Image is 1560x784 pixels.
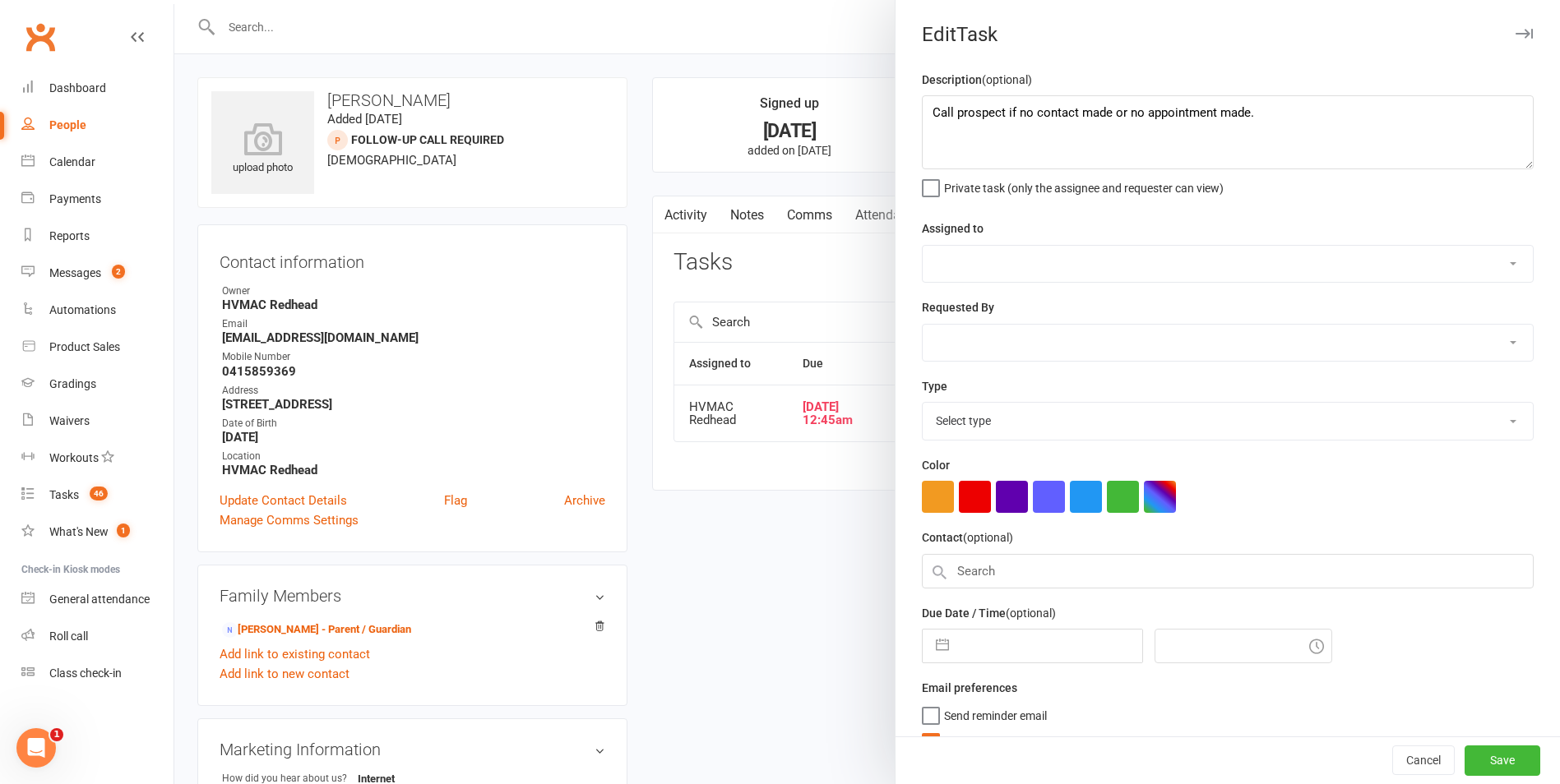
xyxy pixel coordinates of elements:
[21,329,174,366] a: Product Sales
[922,298,994,316] label: Requested By
[21,366,174,403] a: Gradings
[49,229,90,242] div: Reports
[21,107,174,144] a: People
[21,218,174,255] a: Reports
[1392,746,1455,776] button: Cancel
[49,414,90,427] div: Waivers
[49,118,86,131] div: People
[21,144,174,181] a: Calendar
[922,219,984,238] label: Assigned to
[963,531,1013,544] small: (optional)
[922,377,947,395] label: Type
[896,23,1560,46] div: Edit Task
[21,403,174,440] a: Waivers
[944,730,1058,749] span: Send "New Task" email
[49,451,99,464] div: Workouts
[21,477,174,514] a: Tasks 46
[21,514,174,551] a: What's New1
[21,655,174,692] a: Class kiosk mode
[112,265,125,279] span: 2
[922,679,1017,697] label: Email preferences
[117,523,130,537] span: 1
[16,728,56,768] iframe: Intercom live chat
[49,593,150,606] div: General attendance
[49,303,116,316] div: Automations
[90,487,108,500] span: 46
[49,525,109,538] div: What's New
[21,255,174,292] a: Messages 2
[21,581,174,618] a: General attendance kiosk mode
[922,528,1013,546] label: Contact
[49,666,122,680] div: Class check-in
[49,266,101,279] div: Messages
[1006,606,1056,620] small: (optional)
[49,340,120,353] div: Product Sales
[21,618,174,655] a: Roll call
[49,155,95,168] div: Calendar
[50,728,63,741] span: 1
[982,73,1032,86] small: (optional)
[21,440,174,477] a: Workouts
[49,377,96,390] div: Gradings
[49,488,79,501] div: Tasks
[21,181,174,218] a: Payments
[49,81,106,95] div: Dashboard
[21,70,174,107] a: Dashboard
[944,176,1224,195] span: Private task (only the assignee and requester can view)
[20,16,61,58] a: Clubworx
[922,71,1032,89] label: Description
[922,554,1534,588] input: Search
[49,630,88,643] div: Roll call
[944,703,1047,722] span: Send reminder email
[922,604,1056,622] label: Due Date / Time
[21,292,174,329] a: Automations
[1465,746,1540,776] button: Save
[49,192,101,205] div: Payments
[922,456,950,474] label: Color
